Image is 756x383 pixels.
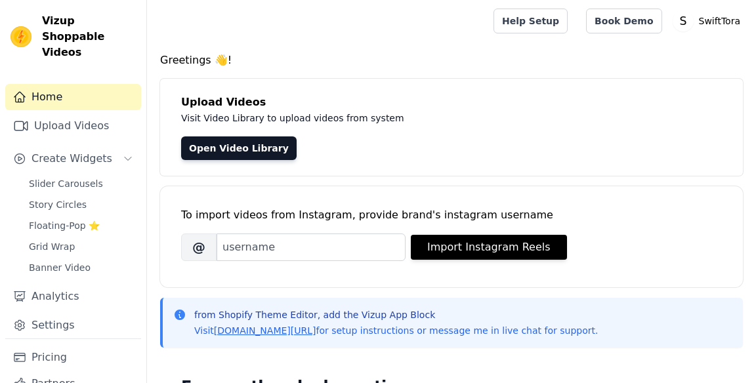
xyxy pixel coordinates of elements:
[181,207,722,223] div: To import videos from Instagram, provide brand's instagram username
[694,9,745,33] p: SwiftTora
[181,233,217,261] span: @
[5,312,141,338] a: Settings
[29,198,87,211] span: Story Circles
[181,94,722,110] h4: Upload Videos
[160,52,743,68] h4: Greetings 👋!
[21,216,141,235] a: Floating-Pop ⭐
[679,14,686,28] text: S
[493,9,568,33] a: Help Setup
[5,113,141,139] a: Upload Videos
[217,233,406,261] input: username
[29,177,103,190] span: Slider Carousels
[21,174,141,193] a: Slider Carousels
[194,308,598,321] p: from Shopify Theme Editor, add the Vizup App Block
[5,283,141,310] a: Analytics
[42,13,136,60] span: Vizup Shoppable Videos
[194,324,598,337] p: Visit for setup instructions or message me in live chat for support.
[29,261,91,274] span: Banner Video
[31,151,112,167] span: Create Widgets
[5,146,141,172] button: Create Widgets
[21,237,141,256] a: Grid Wrap
[673,9,745,33] button: S SwiftTora
[181,136,297,160] a: Open Video Library
[21,195,141,214] a: Story Circles
[214,325,316,336] a: [DOMAIN_NAME][URL]
[181,110,722,126] p: Visit Video Library to upload videos from system
[29,219,100,232] span: Floating-Pop ⭐
[5,84,141,110] a: Home
[10,26,31,47] img: Vizup
[411,235,567,260] button: Import Instagram Reels
[29,240,75,253] span: Grid Wrap
[586,9,661,33] a: Book Demo
[21,258,141,277] a: Banner Video
[5,344,141,371] a: Pricing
